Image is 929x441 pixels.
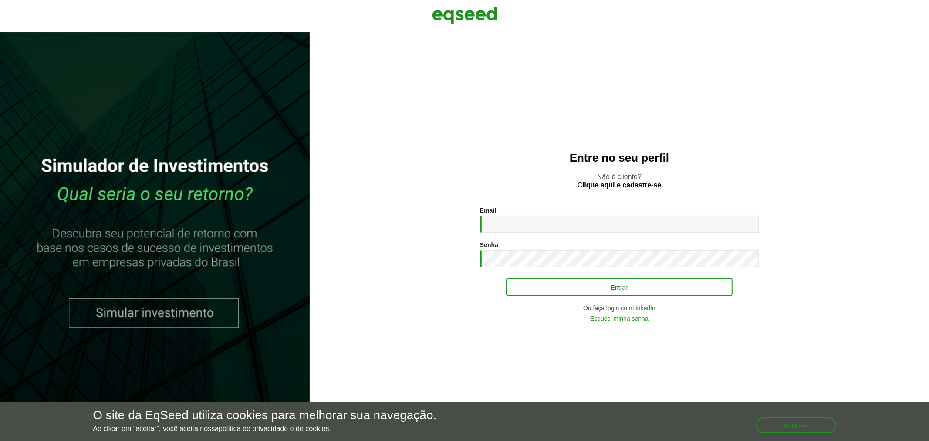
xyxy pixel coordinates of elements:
p: Ao clicar em "aceitar", você aceita nossa . [93,424,436,433]
h5: O site da EqSeed utiliza cookies para melhorar sua navegação. [93,409,436,422]
label: Senha [480,242,498,248]
button: Entrar [506,278,733,296]
p: Não é cliente? [327,173,912,189]
label: Email [480,207,496,214]
h2: Entre no seu perfil [327,152,912,164]
div: Ou faça login com [480,305,759,311]
a: Clique aqui e cadastre-se [578,182,662,189]
a: LinkedIn [632,305,655,311]
img: EqSeed Logo [432,4,497,26]
a: Esqueci minha senha [590,315,649,322]
button: Aceitar [756,417,836,433]
a: política de privacidade e de cookies [219,425,329,432]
